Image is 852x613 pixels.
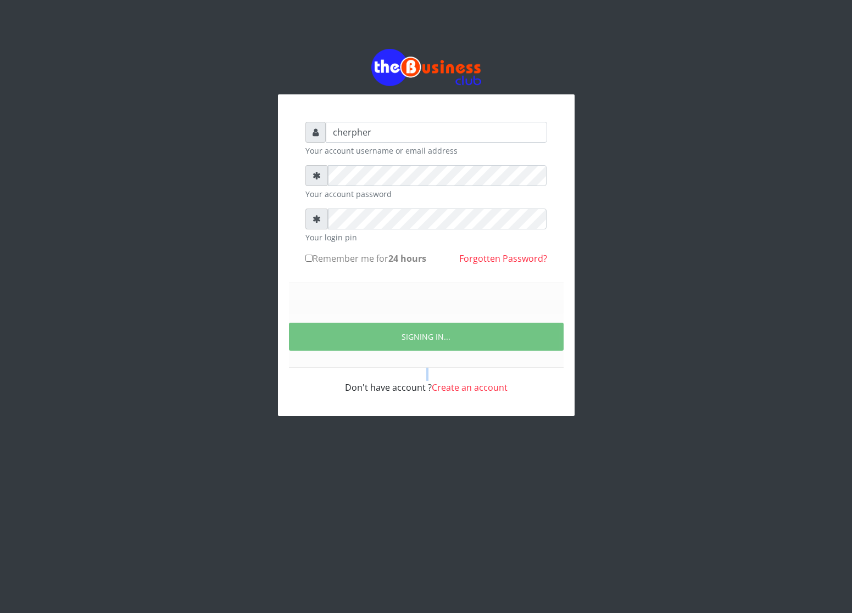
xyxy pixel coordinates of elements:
input: Remember me for24 hours [305,255,313,262]
b: 24 hours [388,252,426,265]
a: Create an account [432,381,508,393]
input: Username or email address [326,122,547,143]
label: Remember me for [305,252,426,265]
small: Your account password [305,188,547,200]
small: Your account username or email address [305,145,547,156]
div: Don't have account ? [305,368,547,394]
a: Forgotten Password? [459,252,547,265]
small: Your login pin [305,232,547,243]
button: SIGNING IN... [289,323,564,351]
